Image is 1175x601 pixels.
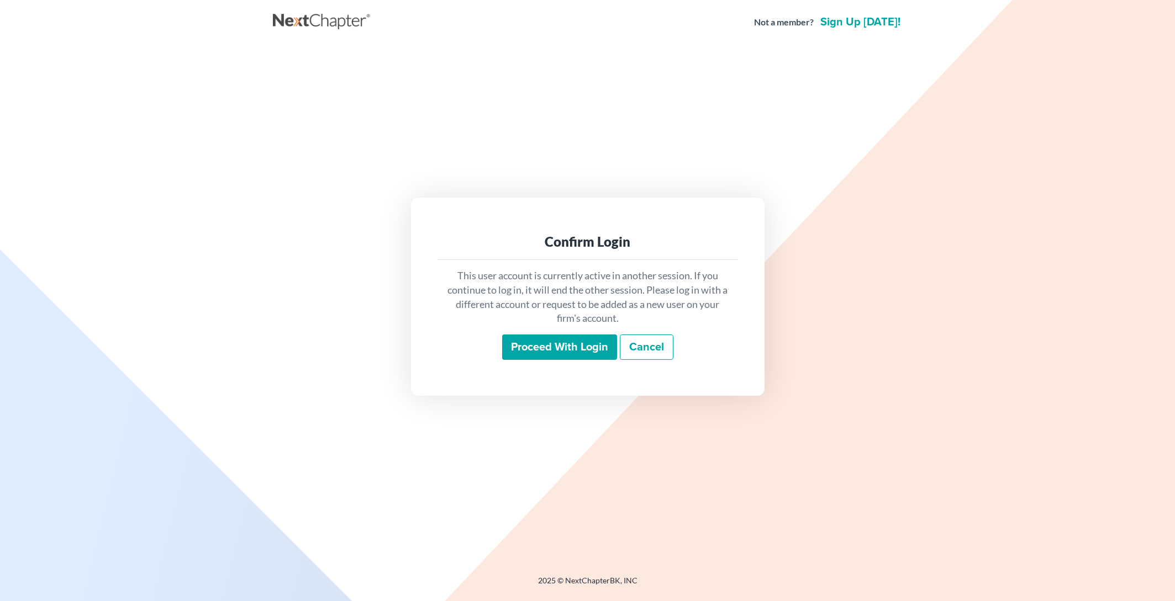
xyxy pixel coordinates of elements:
[620,334,673,360] a: Cancel
[446,233,729,251] div: Confirm Login
[446,269,729,326] p: This user account is currently active in another session. If you continue to log in, it will end ...
[273,575,903,595] div: 2025 © NextChapterBK, INC
[754,16,814,29] strong: Not a member?
[502,334,617,360] input: Proceed with login
[818,17,903,28] a: Sign up [DATE]!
